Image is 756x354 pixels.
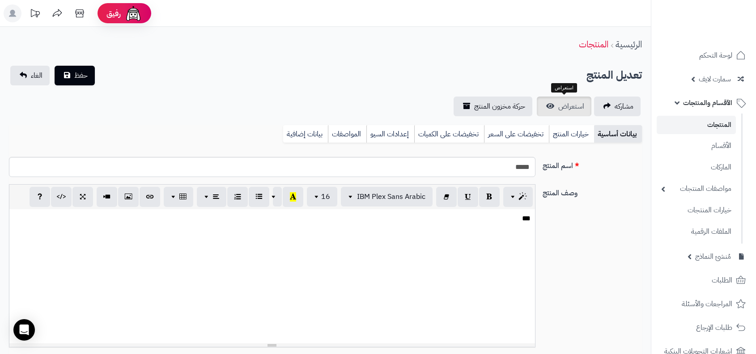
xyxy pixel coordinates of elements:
[74,70,88,81] span: حفظ
[657,45,751,66] a: لوحة التحكم
[586,66,642,84] h2: تعديل المنتج
[558,101,584,112] span: استعراض
[366,125,414,143] a: إعدادات السيو
[699,49,732,62] span: لوحة التحكم
[474,101,525,112] span: حركة مخزون المنتج
[657,317,751,338] a: طلبات الإرجاع
[13,319,35,341] div: Open Intercom Messenger
[657,116,736,134] a: المنتجات
[616,38,642,51] a: الرئيسية
[657,270,751,291] a: الطلبات
[539,157,646,171] label: اسم المنتج
[594,97,641,116] a: مشاركه
[657,136,736,156] a: الأقسام
[594,125,642,143] a: بيانات أساسية
[683,97,732,109] span: الأقسام والمنتجات
[414,125,484,143] a: تخفيضات على الكميات
[539,184,646,198] label: وصف المنتج
[699,73,731,85] span: سمارت لايف
[10,66,50,85] a: الغاء
[682,298,732,310] span: المراجعات والأسئلة
[307,187,337,206] button: 16
[328,125,366,143] a: المواصفات
[106,8,121,19] span: رفيق
[484,125,549,143] a: تخفيضات على السعر
[357,191,425,202] span: IBM Plex Sans Arabic
[657,222,736,241] a: الملفات الرقمية
[283,125,328,143] a: بيانات إضافية
[55,66,95,85] button: حفظ
[657,201,736,220] a: خيارات المنتجات
[537,97,591,116] a: استعراض
[551,83,577,93] div: استعراض
[657,158,736,177] a: الماركات
[696,321,732,334] span: طلبات الإرجاع
[24,4,46,25] a: تحديثات المنصة
[657,293,751,315] a: المراجعات والأسئلة
[454,97,532,116] a: حركة مخزون المنتج
[549,125,594,143] a: خيارات المنتج
[695,250,731,263] span: مُنشئ النماذج
[579,38,608,51] a: المنتجات
[321,191,330,202] span: 16
[712,274,732,287] span: الطلبات
[31,70,42,81] span: الغاء
[124,4,142,22] img: ai-face.png
[341,187,433,206] button: IBM Plex Sans Arabic
[657,179,736,198] a: مواصفات المنتجات
[615,101,633,112] span: مشاركه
